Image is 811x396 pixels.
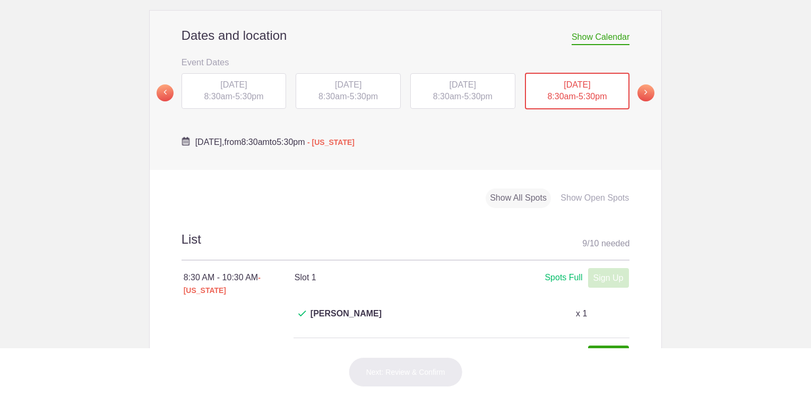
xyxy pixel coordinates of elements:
span: [PERSON_NAME] [310,307,382,333]
span: / [587,239,589,248]
span: 5:30pm [277,137,305,147]
span: [DATE], [195,137,225,147]
div: - [182,73,287,109]
span: [DATE] [450,80,476,89]
p: x 1 [576,307,587,320]
span: [DATE] [220,80,247,89]
div: - [296,73,401,109]
h4: Slot 1 [295,271,461,284]
button: Next: Review & Confirm [349,357,463,387]
div: Show Open Spots [556,188,633,208]
span: 8:30am [204,92,232,101]
img: Cal purple [182,137,190,145]
img: Check dark green [298,311,306,317]
span: - [US_STATE] [184,273,261,295]
span: 5:30pm [579,92,607,101]
button: [DATE] 8:30am-5:30pm [295,73,401,110]
span: from to [195,137,355,147]
h3: Event Dates [182,54,630,70]
span: 8:30am [241,137,269,147]
span: - [US_STATE] [307,138,355,147]
span: [DATE] [335,80,361,89]
button: [DATE] 8:30am-5:30pm [410,73,516,110]
div: - [525,73,630,110]
button: [DATE] 8:30am-5:30pm [181,73,287,110]
span: 8:30am [433,92,461,101]
span: 5:30pm [350,92,378,101]
span: 8:30am [318,92,347,101]
span: Show Calendar [572,32,629,45]
div: Show All Spots [486,188,551,208]
span: 5:30pm [235,92,263,101]
div: Spots Full [545,271,582,285]
span: 5:30pm [464,92,492,101]
span: [DATE] [564,80,590,89]
button: [DATE] 8:30am-5:30pm [524,72,631,110]
div: 8:30 AM - 10:30 AM [184,271,295,297]
div: 9 10 needed [582,236,629,252]
h2: Dates and location [182,28,630,44]
div: - [410,73,515,109]
a: Sign Up [588,346,629,365]
span: 8:30am [547,92,575,101]
h2: List [182,230,630,261]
